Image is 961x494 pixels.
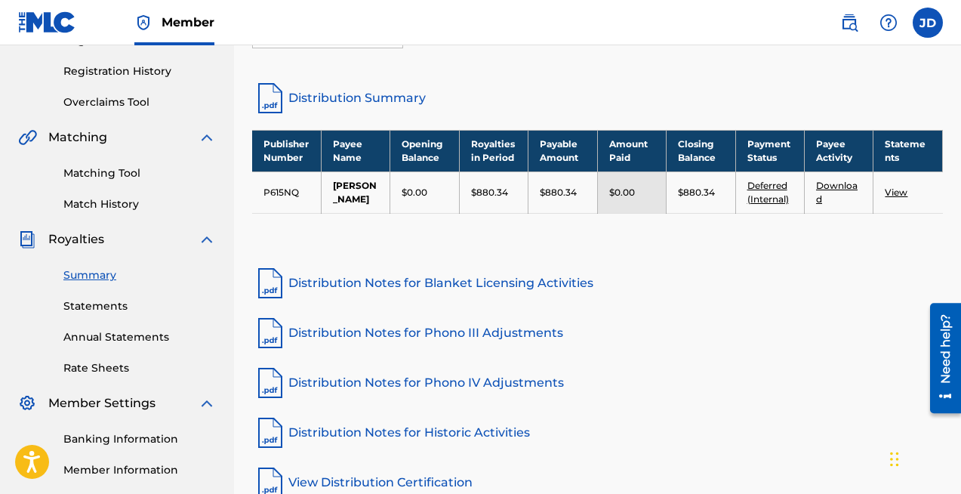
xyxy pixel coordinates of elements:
div: User Menu [913,8,943,38]
img: search [840,14,858,32]
a: Distribution Notes for Blanket Licensing Activities [252,265,943,301]
img: MLC Logo [18,11,76,33]
p: $0.00 [402,186,427,199]
span: Member [162,14,214,31]
a: Matching Tool [63,165,216,181]
a: Member Information [63,462,216,478]
a: Registration History [63,63,216,79]
img: expand [198,128,216,147]
a: Distribution Notes for Phono III Adjustments [252,315,943,351]
a: Distribution Notes for Historic Activities [252,415,943,451]
img: pdf [252,365,288,401]
img: pdf [252,265,288,301]
th: Publisher Number [252,130,321,171]
a: Deferred (Internal) [747,180,789,205]
a: Distribution Summary [252,80,943,116]
a: Overclaims Tool [63,94,216,110]
div: Help [873,8,904,38]
p: $880.34 [540,186,577,199]
img: Matching [18,128,37,147]
th: Payable Amount [528,130,597,171]
th: Payee Name [321,130,390,171]
img: pdf [252,315,288,351]
th: Opening Balance [390,130,459,171]
iframe: Chat Widget [886,421,961,494]
p: $880.34 [471,186,508,199]
span: Matching [48,128,107,147]
img: help [879,14,898,32]
img: Top Rightsholder [134,14,152,32]
a: Download [816,180,858,205]
th: Statements [873,130,943,171]
th: Amount Paid [597,130,666,171]
a: Banking Information [63,431,216,447]
td: [PERSON_NAME] [321,171,390,213]
td: P615NQ [252,171,321,213]
th: Payment Status [735,130,804,171]
a: Distribution Notes for Phono IV Adjustments [252,365,943,401]
span: Royalties [48,230,104,249]
div: Drag [890,437,899,482]
a: Public Search [834,8,864,38]
img: distribution-summary-pdf [252,80,288,116]
a: Annual Statements [63,329,216,345]
img: Royalties [18,230,36,249]
th: Payee Activity [805,130,873,171]
a: View [885,187,907,198]
iframe: Resource Center [919,298,961,419]
a: Match History [63,196,216,212]
a: Rate Sheets [63,360,216,376]
img: expand [198,230,216,249]
img: Member Settings [18,394,36,412]
th: Closing Balance [667,130,735,171]
p: $0.00 [609,186,635,199]
a: Summary [63,267,216,283]
span: Member Settings [48,394,156,412]
p: $880.34 [678,186,715,199]
img: expand [198,394,216,412]
a: Statements [63,298,216,314]
th: Royalties in Period [459,130,528,171]
img: pdf [252,415,288,451]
